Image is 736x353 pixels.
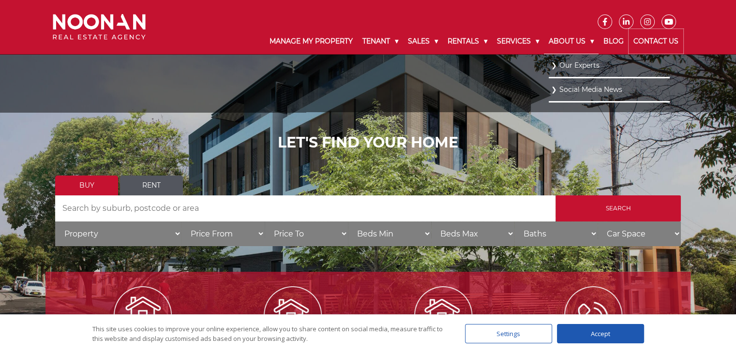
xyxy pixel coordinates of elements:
img: ICONS [564,286,622,344]
img: Noonan Real Estate Agency [53,14,146,40]
img: Sell my property [414,286,472,344]
a: Services [492,29,544,54]
a: Our Experts [551,59,667,72]
a: Buy [55,176,118,195]
a: Blog [599,29,629,54]
a: Contact Us [629,29,683,54]
h1: LET'S FIND YOUR HOME [55,134,681,151]
a: Tenant [358,29,403,54]
a: Sales [403,29,443,54]
a: Manage My Property [265,29,358,54]
input: Search by suburb, postcode or area [55,195,556,221]
div: Accept [557,324,644,343]
div: Settings [465,324,552,343]
a: Rentals [443,29,492,54]
div: This site uses cookies to improve your online experience, allow you to share content on social me... [92,324,446,343]
a: Social Media News [551,83,667,96]
img: Lease my property [264,286,322,344]
img: Manage my Property [114,286,172,344]
a: Rent [120,176,183,195]
input: Search [556,195,681,221]
a: About Us [544,29,599,54]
